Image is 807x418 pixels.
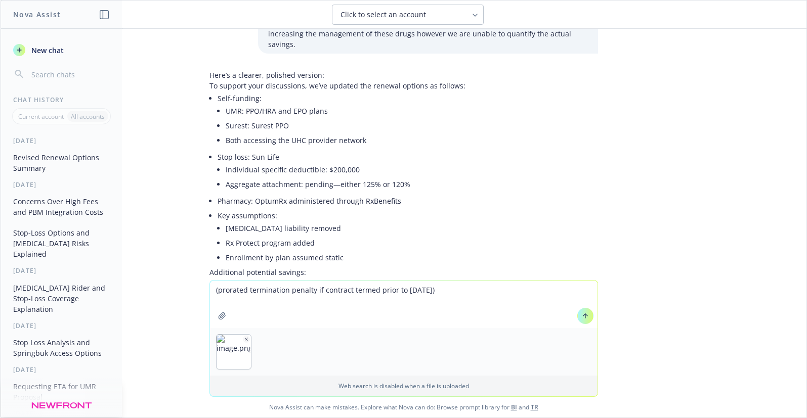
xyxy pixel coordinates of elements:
[218,194,598,208] li: Pharmacy: OptumRx administered through RxBenefits
[511,403,517,411] a: BI
[1,96,122,104] div: Chat History
[29,45,64,56] span: New chat
[13,9,61,20] h1: Nova Assist
[1,180,122,189] div: [DATE]
[209,267,598,277] p: Additional potential savings:
[1,136,122,145] div: [DATE]
[9,193,114,220] button: Concerns Over High Fees and PBM Integration Costs
[9,280,114,317] button: [MEDICAL_DATA] Rider and Stop-Loss Coverage Explanation
[210,281,598,328] textarea: (prorated termination penalty if contract termed prior to [DATE])
[332,5,484,25] button: Click to select an account
[531,403,538,411] a: TR
[9,149,114,176] button: Revised Renewal Options Summary
[226,250,598,265] li: Enrollment by plan assumed static
[216,382,591,390] p: Web search is disabled when a file is uploaded
[209,70,598,80] p: Here’s a clearer, polished version:
[9,334,114,361] button: Stop Loss Analysis and Springbuk Access Options
[209,80,598,91] p: To support your discussions, we’ve updated the renewal options as follows:
[226,177,598,192] li: Aggregate attachment: pending—either 125% or 120%
[1,409,122,418] div: [DATE]
[9,41,114,59] button: New chat
[226,236,598,250] li: Rx Protect program added
[1,365,122,374] div: [DATE]
[1,266,122,275] div: [DATE]
[218,91,598,150] li: Self-funding:
[9,378,114,405] button: Requesting ETA for UMR Proposal
[218,277,598,313] li: GLP-1 medications: Under the current contract, detailed data is limited or unavailable. Based on ...
[226,133,598,148] li: Both accessing the UHC provider network
[218,150,598,194] li: Stop loss: Sun Life
[226,221,598,236] li: [MEDICAL_DATA] liability removed
[218,208,598,267] li: Key assumptions:
[341,10,426,20] span: Click to select an account
[226,118,598,133] li: Surest: Surest PPO
[226,162,598,177] li: Individual specific deductible: $200,000
[217,335,251,369] img: image.png
[71,112,105,121] p: All accounts
[9,224,114,262] button: Stop-Loss Options and [MEDICAL_DATA] Risks Explained
[29,67,110,81] input: Search chats
[5,397,802,417] span: Nova Assist can make mistakes. Explore what Nova can do: Browse prompt library for and
[18,112,64,121] p: Current account
[1,321,122,330] div: [DATE]
[226,104,598,118] li: UMR: PPO/HRA and EPO plans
